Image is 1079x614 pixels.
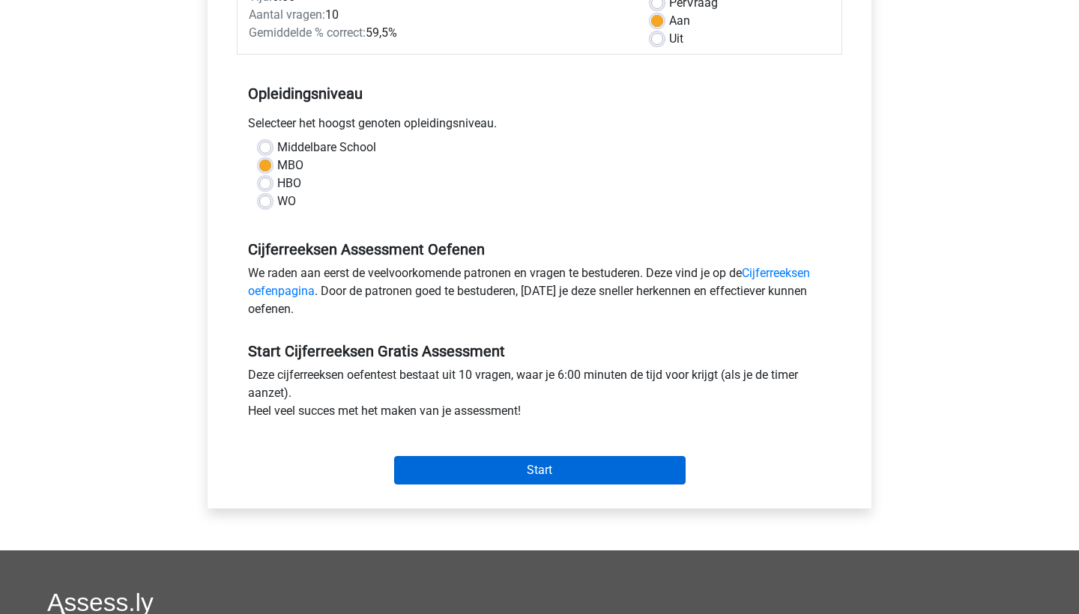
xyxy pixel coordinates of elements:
[238,24,640,42] div: 59,5%
[238,6,640,24] div: 10
[248,342,831,360] h5: Start Cijferreeksen Gratis Assessment
[277,139,376,156] label: Middelbare School
[237,115,842,139] div: Selecteer het hoogst genoten opleidingsniveau.
[277,156,303,174] label: MBO
[277,192,296,210] label: WO
[237,366,842,426] div: Deze cijferreeksen oefentest bestaat uit 10 vragen, waar je 6:00 minuten de tijd voor krijgt (als...
[669,12,690,30] label: Aan
[277,174,301,192] label: HBO
[249,25,366,40] span: Gemiddelde % correct:
[237,264,842,324] div: We raden aan eerst de veelvoorkomende patronen en vragen te bestuderen. Deze vind je op de . Door...
[248,240,831,258] h5: Cijferreeksen Assessment Oefenen
[249,7,325,22] span: Aantal vragen:
[394,456,686,484] input: Start
[248,79,831,109] h5: Opleidingsniveau
[669,30,683,48] label: Uit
